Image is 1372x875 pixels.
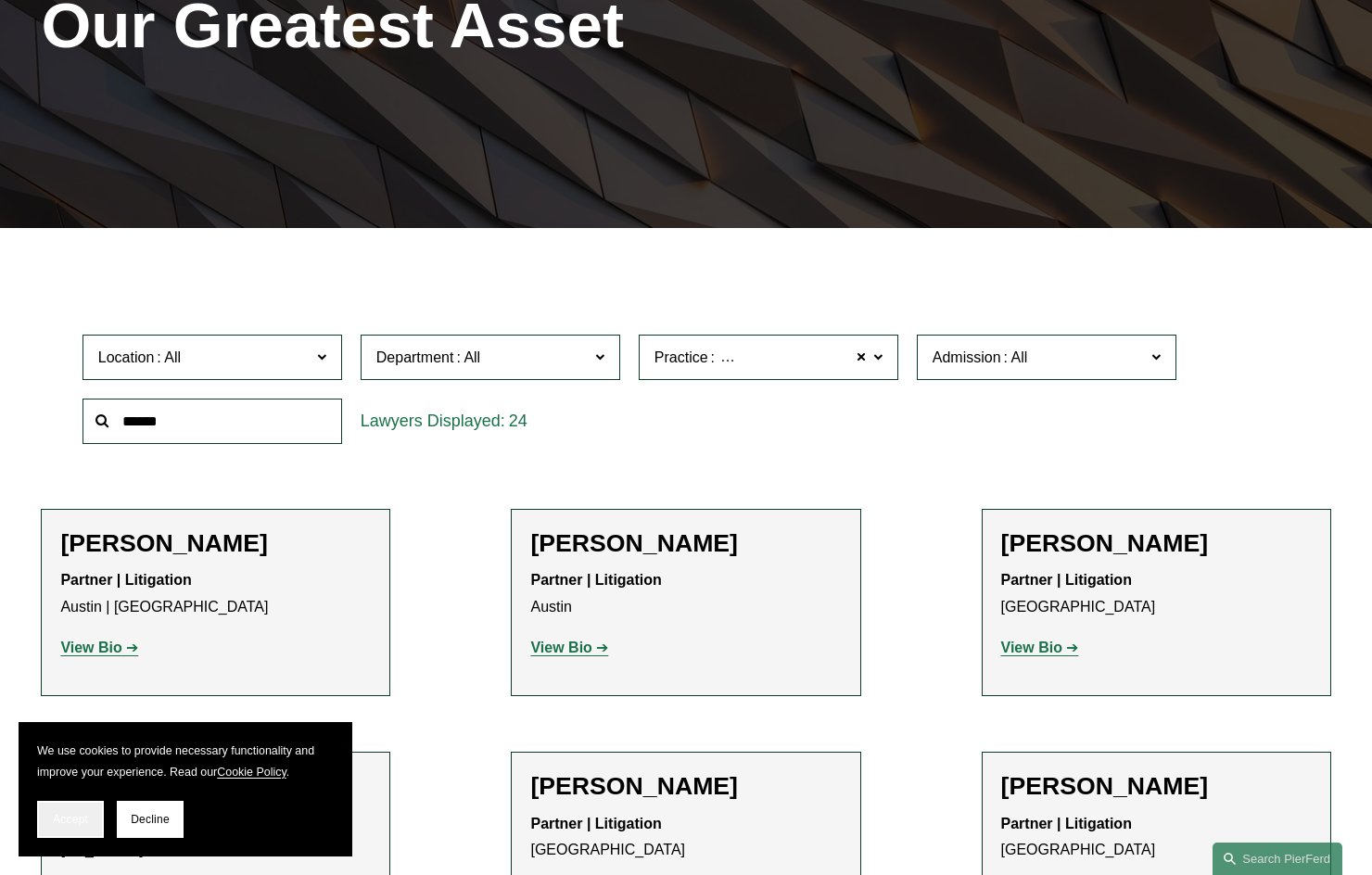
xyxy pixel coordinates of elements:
a: View Bio [1001,640,1079,655]
strong: Partner | Litigation [1001,572,1132,588]
a: Search this site [1213,843,1342,875]
strong: View Bio [60,640,121,655]
button: Decline [117,801,184,838]
strong: View Bio [530,640,591,655]
span: Department [376,349,454,365]
p: We use cookies to provide necessary functionality and improve your experience. Read our . [37,741,334,782]
h2: [PERSON_NAME] [530,528,841,558]
a: View Bio [60,640,138,655]
span: Accept [53,813,88,826]
h2: [PERSON_NAME] [60,528,371,558]
strong: View Bio [1001,640,1062,655]
span: 24 [509,412,527,430]
strong: Partner | Litigation [1001,816,1132,831]
h2: [PERSON_NAME] [530,771,841,801]
h2: [PERSON_NAME] [1001,771,1312,801]
span: Practice [654,349,708,365]
button: Accept [37,801,104,838]
strong: Partner | Litigation [60,572,191,588]
strong: Partner | Litigation [530,572,661,588]
p: [GEOGRAPHIC_DATA] [1001,567,1312,621]
span: Admission [933,349,1001,365]
p: Austin [530,567,841,621]
p: [GEOGRAPHIC_DATA] [1001,811,1312,865]
a: View Bio [530,640,608,655]
section: Cookie banner [19,722,352,856]
p: [GEOGRAPHIC_DATA] [530,811,841,865]
h2: [PERSON_NAME] [1001,528,1312,558]
p: Austin | [GEOGRAPHIC_DATA] [60,567,371,621]
span: Products Liability Litigation and Counseling [718,346,1000,370]
span: Location [98,349,155,365]
a: Cookie Policy [217,766,286,779]
strong: Partner | Litigation [530,816,661,831]
span: Decline [131,813,170,826]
